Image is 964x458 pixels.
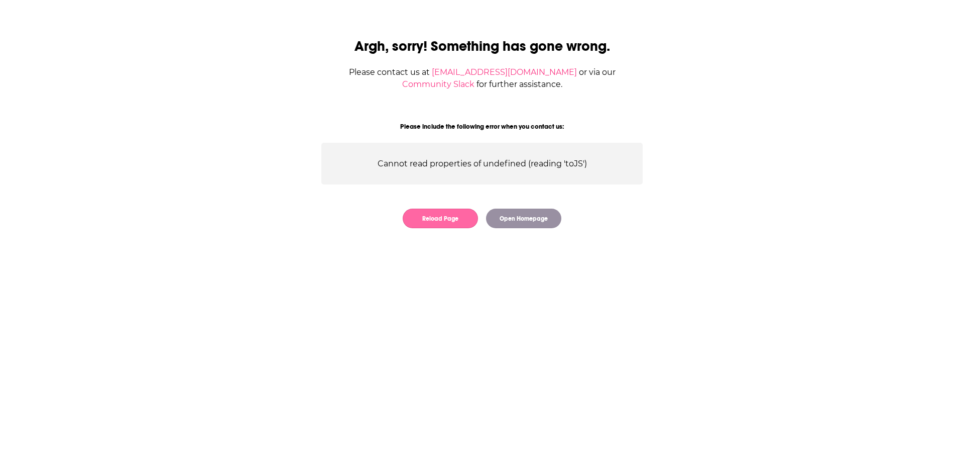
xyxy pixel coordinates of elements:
a: [EMAIL_ADDRESS][DOMAIN_NAME] [432,67,577,77]
button: Reload Page [403,209,478,228]
h2: Argh, sorry! Something has gone wrong. [321,38,643,55]
div: Please contact us at or via our for further assistance. [321,66,643,90]
div: Please include the following error when you contact us: [321,123,643,131]
a: Community Slack [402,79,474,89]
div: Cannot read properties of undefined (reading 'toJS') [321,143,643,185]
button: Open Homepage [486,209,561,228]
